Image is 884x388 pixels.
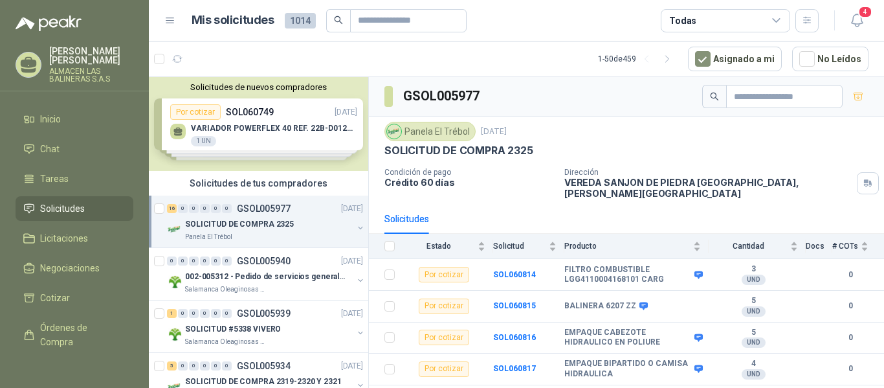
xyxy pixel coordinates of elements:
[211,204,221,213] div: 0
[185,337,267,347] p: Salamanca Oleaginosas SAS
[167,274,182,290] img: Company Logo
[178,309,188,318] div: 0
[493,242,546,251] span: Solicitud
[167,257,177,266] div: 0
[167,201,366,242] a: 16 0 0 0 0 0 GSOL005977[DATE] Company LogoSOLICITUD DE COMPRA 2325Panela El Trébol
[832,332,868,344] b: 0
[832,269,868,281] b: 0
[200,257,210,266] div: 0
[709,296,798,306] b: 5
[564,177,852,199] p: VEREDA SANJON DE PIEDRA [GEOGRAPHIC_DATA] , [PERSON_NAME][GEOGRAPHIC_DATA]
[493,364,536,373] a: SOL060817
[384,122,476,141] div: Panela El Trébol
[564,328,691,348] b: EMPAQUE CABEZOTE HIDRAULICO EN POLIURE
[149,77,368,171] div: Solicitudes de nuevos compradoresPor cotizarSOL060749[DATE] VARIADOR POWERFLEX 40 REF. 22B-D012N1...
[237,361,291,371] p: GSOL005934
[237,204,291,213] p: GSOL005977
[40,321,121,349] span: Órdenes de Compra
[178,204,188,213] div: 0
[154,82,363,92] button: Solicitudes de nuevos compradores
[40,112,61,126] span: Inicio
[341,308,363,320] p: [DATE]
[167,326,182,342] img: Company Logo
[403,234,493,259] th: Estado
[189,361,199,371] div: 0
[387,124,401,139] img: Company Logo
[200,204,210,213] div: 0
[481,126,507,138] p: [DATE]
[200,309,210,318] div: 0
[185,323,281,336] p: SOLICITUD #5338 VIVERO
[185,284,267,295] p: Salamanca Oleaginosas SAS
[49,67,133,83] p: ALMACEN LAS BALINERAS S.A.S
[40,142,60,156] span: Chat
[200,361,210,371] div: 0
[167,204,177,213] div: 16
[341,203,363,215] p: [DATE]
[192,11,274,30] h1: Mis solicitudes
[40,291,70,305] span: Cotizar
[564,301,636,312] b: BALINERA 6207 ZZ
[167,361,177,371] div: 5
[598,49,678,69] div: 1 - 50 de 459
[16,315,133,354] a: Órdenes de Compra
[832,363,868,375] b: 0
[669,14,696,28] div: Todas
[806,234,832,259] th: Docs
[341,360,363,372] p: [DATE]
[493,301,536,310] b: SOL060815
[493,234,564,259] th: Solicitud
[493,333,536,342] a: SOL060816
[167,306,366,347] a: 1 0 0 0 0 0 GSOL005939[DATE] Company LogoSOLICITUD #5338 VIVEROSalamanca Oleaginosas SAS
[384,212,429,226] div: Solicitudes
[40,231,88,245] span: Licitaciones
[167,222,182,237] img: Company Logo
[564,234,709,259] th: Producto
[185,376,342,388] p: SOLICITUD DE COMPRA 2319-2320 Y 2321
[211,309,221,318] div: 0
[419,267,469,282] div: Por cotizar
[16,226,133,251] a: Licitaciones
[564,359,691,379] b: EMPAQUE BIPARTIDO O CAMISA HIDRAULICA
[16,166,133,191] a: Tareas
[222,361,232,371] div: 0
[564,168,852,177] p: Dirección
[16,286,133,310] a: Cotizar
[178,257,188,266] div: 0
[341,255,363,268] p: [DATE]
[403,242,475,251] span: Estado
[167,309,177,318] div: 1
[16,196,133,221] a: Solicitudes
[710,92,719,101] span: search
[237,257,291,266] p: GSOL005940
[185,232,232,242] p: Panela El Trébol
[178,361,188,371] div: 0
[149,171,368,196] div: Solicitudes de tus compradores
[742,337,766,348] div: UND
[709,242,788,251] span: Cantidad
[167,253,366,295] a: 0 0 0 0 0 0 GSOL005940[DATE] Company Logo002-005312 - Pedido de servicios generales CASA ROSalama...
[845,9,868,32] button: 4
[742,306,766,317] div: UND
[493,270,536,279] a: SOL060814
[211,257,221,266] div: 0
[419,330,469,345] div: Por cotizar
[285,13,316,29] span: 1014
[564,265,691,285] b: FILTRO COMBUSTIBLE LGG4110004168101 CARG
[403,86,481,106] h3: GSOL005977
[709,359,798,369] b: 4
[222,257,232,266] div: 0
[832,242,858,251] span: # COTs
[237,309,291,318] p: GSOL005939
[222,309,232,318] div: 0
[185,271,346,283] p: 002-005312 - Pedido de servicios generales CASA RO
[189,309,199,318] div: 0
[40,172,69,186] span: Tareas
[189,257,199,266] div: 0
[16,137,133,161] a: Chat
[742,275,766,285] div: UND
[40,261,100,275] span: Negociaciones
[334,16,343,25] span: search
